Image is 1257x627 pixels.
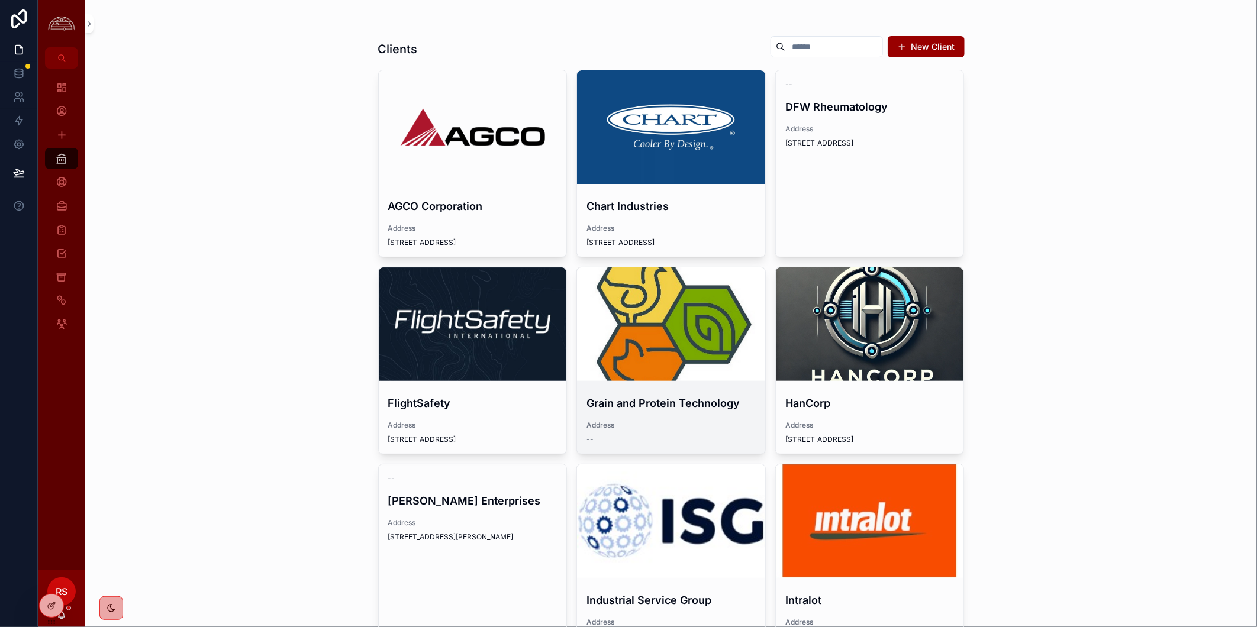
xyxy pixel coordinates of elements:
span: Address [785,618,955,627]
h4: DFW Rheumatology [785,99,955,115]
span: -- [388,474,395,483]
span: -- [586,435,594,444]
span: [STREET_ADDRESS] [388,435,557,444]
span: [STREET_ADDRESS][PERSON_NAME] [388,532,557,542]
a: Grain and Protein TechnologyAddress-- [576,267,766,454]
h4: Grain and Protein Technology [586,395,756,411]
div: AGCO-Logo.wine-2.png [379,70,567,184]
img: App logo [45,15,78,33]
span: [STREET_ADDRESS] [586,238,756,247]
div: Intralot-1.jpg [776,464,964,578]
h1: Clients [378,41,418,57]
h4: FlightSafety [388,395,557,411]
div: 778c0795d38c4790889d08bccd6235bd28ab7647284e7b1cd2b3dc64200782bb.png [776,267,964,381]
a: Chart IndustriesAddress[STREET_ADDRESS] [576,70,766,257]
a: HanCorpAddress[STREET_ADDRESS] [775,267,965,454]
a: FlightSafetyAddress[STREET_ADDRESS] [378,267,568,454]
span: Address [785,421,955,430]
h4: Chart Industries [586,198,756,214]
span: Address [388,224,557,233]
span: Address [388,421,557,430]
div: scrollable content [38,69,85,350]
span: Address [586,224,756,233]
span: Address [586,421,756,430]
span: [STREET_ADDRESS] [388,238,557,247]
div: 1426109293-7d24997d20679e908a7df4e16f8b392190537f5f73e5c021cd37739a270e5c0f-d.png [577,70,765,184]
span: Address [586,618,756,627]
button: New Client [888,36,965,57]
div: 1633977066381.jpeg [379,267,567,381]
h4: [PERSON_NAME] Enterprises [388,493,557,509]
h4: Intralot [785,592,955,608]
div: channels4_profile.jpg [577,267,765,381]
h4: Industrial Service Group [586,592,756,608]
div: the_industrial_service_group_logo.jpeg [577,464,765,578]
a: --DFW RheumatologyAddress[STREET_ADDRESS] [775,70,965,257]
h4: HanCorp [785,395,955,411]
span: -- [785,80,792,89]
span: [STREET_ADDRESS] [785,435,955,444]
span: Address [388,518,557,528]
h4: AGCO Corporation [388,198,557,214]
span: RS [56,584,67,599]
span: [STREET_ADDRESS] [785,138,955,148]
span: Address [785,124,955,134]
a: AGCO CorporationAddress[STREET_ADDRESS] [378,70,568,257]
